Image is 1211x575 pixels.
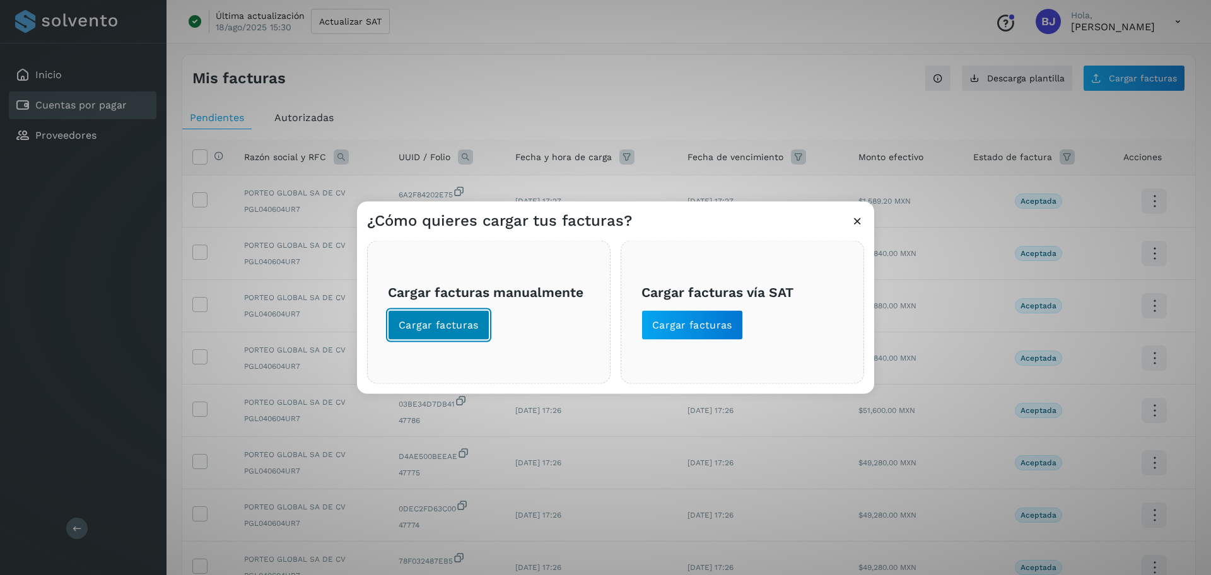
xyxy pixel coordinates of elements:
button: Cargar facturas [388,310,489,340]
span: Cargar facturas [652,318,732,332]
h3: Cargar facturas manualmente [388,284,590,299]
button: Cargar facturas [641,310,743,340]
h3: Cargar facturas vía SAT [641,284,843,299]
h3: ¿Cómo quieres cargar tus facturas? [367,212,632,230]
span: Cargar facturas [399,318,479,332]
